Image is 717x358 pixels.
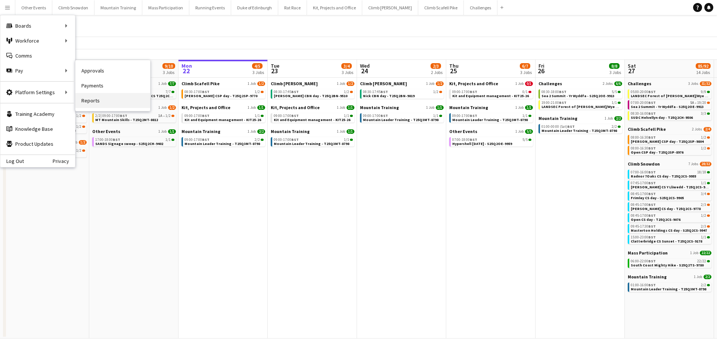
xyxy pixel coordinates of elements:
span: 1 Job [694,275,702,279]
button: Climb Snowdon [52,0,94,15]
span: 6/6 [614,81,622,86]
div: Kit, Projects and Office1 Job1/109:00-17:00BST1/1Kit and Equipment management - KIT25-26 [271,105,354,129]
span: 1 Job [158,105,167,110]
span: 2/2 [612,125,617,129]
a: Approvals [75,63,150,78]
span: BST [291,89,299,94]
span: BST [381,113,388,118]
span: 1/1 [701,235,706,239]
a: 07:00-20:00BST5A•19/20Sea 2 Summit - Yr Wyddfa - S25Q2OE-9913 [631,100,710,109]
span: 19:00-21:00 [541,101,567,105]
span: 1/2 [701,214,706,217]
span: BST [567,124,575,129]
span: 17:00-18:00 [95,138,120,142]
span: 2/2 [614,116,622,121]
span: 09:00-17:00 [274,138,299,142]
span: 19/20 [697,101,706,105]
span: 1 Job [337,129,345,134]
span: 7/7 [165,90,171,94]
span: 24 [359,67,370,75]
span: 08:30-16:00 [631,112,656,115]
span: 09:00-17:00 [452,114,477,118]
div: Boards [0,18,75,33]
div: Other Events1 Job5/507:00-18:00BST5/5Hypershell [DATE] - S25Q2OE-9959 [449,129,533,148]
a: Log Out [0,158,24,164]
a: 08:00-16:30BST1/2[PERSON_NAME] CSP day - T25Q2SP-9804 [631,135,710,143]
span: 0/1 [522,90,528,94]
span: 3/4 [701,192,706,196]
span: BST [381,89,388,94]
span: 0/1 [525,81,533,86]
a: Challenges3 Jobs31/32 [628,81,711,86]
span: 1 Job [605,116,613,121]
div: Mountain Training1 Job2/201:00-16:00BST2/2Mountain Leader Training - T25Q3MT-8798 [628,274,711,293]
span: 5/5 [612,90,617,94]
div: Pay [0,63,75,78]
span: 01:00-16:00 [631,283,656,287]
span: 2/3 [431,63,441,69]
span: 1/1 [433,114,438,118]
span: Sea 2 Summit - Yr Wyddfa - S25Q2OE-9913 [631,104,704,109]
span: 28/32 [700,162,711,166]
span: 1/1 [344,138,349,142]
span: Frimley CS day - S25Q2CS-9905 [631,195,684,200]
span: 1/2 [168,105,176,110]
div: Other Events1 Job1/117:00-18:00BST1/1SANDS Signage sweep - S25Q2CH-9402 [92,129,176,148]
span: 1 Job [515,105,524,110]
span: Climb Snowdon [628,161,660,167]
span: BST [648,170,656,175]
span: BST [470,137,477,142]
span: Mountain Leader Training - T25Q3MT-8798 [631,287,706,291]
span: BST [470,113,477,118]
span: 1/1 [257,105,265,110]
button: Other Events [15,0,52,15]
span: BST [648,191,656,196]
a: 08:45-17:00BST3/4Frimley CS day - S25Q2CS-9905 [631,191,710,200]
span: 5A [690,101,694,105]
a: 09:00-17:00BST1/1Mountain Leader Training - T25Q3MT-8798 [363,113,442,122]
span: BST [120,113,127,118]
a: Climb [PERSON_NAME]1 Job1/2 [360,81,444,86]
span: South Coast Mighty Hike - S25Q2TS-9780 [631,263,704,268]
span: 15:00-23:00 [631,235,656,239]
span: Sat [628,62,636,69]
span: BST [559,100,567,105]
span: 09:00-17:00 [184,114,209,118]
span: Clatterbridge CS Sunset - T25Q2CS-9178 [631,239,702,244]
a: 08:30-17:00BST1/2[PERSON_NAME] CSP day - T25Q2SP-9770 [184,89,264,98]
span: Mass Participation [628,250,668,256]
span: BST [648,89,656,94]
span: BST [291,113,299,118]
span: 08:00-16:30 [631,146,656,150]
a: Mountain Training1 Job1/1 [360,105,444,110]
span: 2/3 [701,225,706,228]
a: Challenges2 Jobs6/6 [538,81,622,86]
span: 85/92 [696,63,711,69]
span: 2/4 [704,127,711,132]
span: 08:30-17:45 [363,90,388,94]
a: 08:30-16:00BST3/3SUDC Helvellyn day - T25Q2CH-9506 [631,111,710,120]
a: 07:00-16:00BST18/18Radnor 7Oaks CS day - T25Q2CS-9955 [631,170,710,178]
a: Kit, Projects and Office1 Job1/1 [181,105,265,110]
span: Mountain Training [449,105,488,110]
span: Kit, Projects and Office [181,105,230,110]
span: BST [648,111,656,116]
span: BST [470,89,477,94]
a: 09:00-17:00BST0/1Kit and Equipment management - KIT25-26 [452,89,531,98]
span: 09:00-17:00 [102,114,127,118]
span: BST [202,113,209,118]
a: Mass Participation1 Job22/22 [628,250,711,256]
span: BST [648,146,656,151]
div: • [631,101,710,105]
a: 01:00-16:00BST2/2Mountain Leader Training - T25Q3MT-8798 [631,283,710,291]
span: Climb Scafell Pike [628,126,666,132]
span: Mountain Leader Training - T25Q3MT-8798 [363,117,438,122]
span: 1/1 [347,105,354,110]
a: Product Updates [0,136,75,151]
span: Mountain Training [181,129,220,134]
span: 1/2 [701,146,706,150]
span: 2 Jobs [603,81,613,86]
span: 1/1 [344,114,349,118]
span: 1 Job [158,81,167,86]
span: 1/1 [522,114,528,118]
